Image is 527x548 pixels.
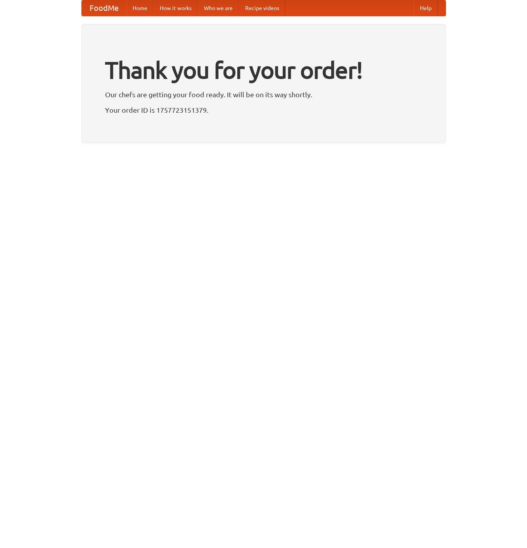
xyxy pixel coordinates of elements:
p: Our chefs are getting your food ready. It will be on its way shortly. [105,89,422,100]
h1: Thank you for your order! [105,52,422,89]
a: How it works [154,0,198,16]
a: Who we are [198,0,239,16]
p: Your order ID is 1757723151379. [105,104,422,116]
a: Help [414,0,438,16]
a: FoodMe [82,0,126,16]
a: Recipe videos [239,0,285,16]
a: Home [126,0,154,16]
